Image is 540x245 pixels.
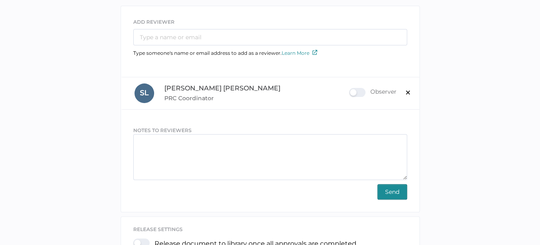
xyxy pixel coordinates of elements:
span: S L [140,88,149,97]
span: × [405,85,411,98]
span: Type someone's name or email address to add as a reviewer. [133,50,317,56]
img: external-link-icon.7ec190a1.svg [312,50,317,55]
span: ADD REVIEWER [133,19,175,25]
div: Observer [349,88,397,97]
span: PRC Coordinator [164,93,349,103]
span: Send [385,184,399,199]
input: Type a name or email [133,29,407,45]
span: NOTES TO REVIEWERS [133,127,192,133]
button: Send [377,184,407,200]
span: release settings [133,226,183,232]
a: Learn More [282,50,317,56]
span: [PERSON_NAME] [PERSON_NAME] [164,84,280,92]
